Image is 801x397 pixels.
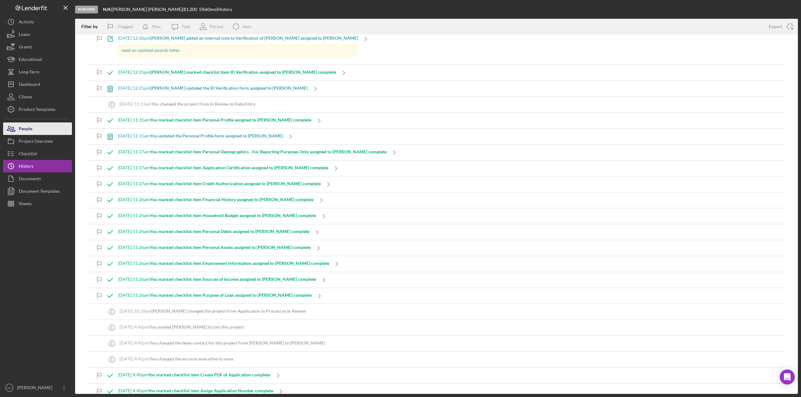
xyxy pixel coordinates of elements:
button: Loans [3,28,72,41]
div: Grants [19,41,32,55]
div: Flagged [118,20,133,33]
b: You marked checklist item Credit Authorization assigned to [PERSON_NAME] complete [150,181,321,186]
div: [DATE] 11:27am [118,181,321,186]
a: [DATE] 4:40pmYou marked checklist item Create PDF of Application complete [102,368,286,383]
button: Educational [3,53,72,66]
div: Activity [19,16,34,30]
button: Clients [3,91,72,103]
div: [DATE] 11:31am [120,102,255,107]
b: You changed the team contact for this project from [PERSON_NAME] to [PERSON_NAME] [149,340,325,345]
div: Sheets [19,197,32,211]
div: New [152,20,161,33]
a: [DATE] 11:27amYou marked checklist item Application Certification assigned to [PERSON_NAME] complete [102,161,344,176]
button: Grants [3,41,72,53]
div: [DATE] 11:27am [118,165,328,170]
div: [PERSON_NAME] [PERSON_NAME] | [112,7,184,12]
div: [DATE] 11:26am [118,229,309,234]
b: You marked checklist item Purpose of Loan assigned to [PERSON_NAME] complete [150,292,312,298]
div: [DATE] 11:27am [118,149,386,154]
div: [DATE] 4:40pm [118,372,270,377]
a: [DATE] 11:26amYou marked checklist item Financial History assigned to [PERSON_NAME] complete [102,192,329,208]
div: [DATE] 11:31am [118,133,283,138]
div: Export [769,20,782,33]
div: [DATE] 11:26am [118,293,312,298]
button: Project Overview [3,135,72,147]
div: [DATE] 12:25pm [118,70,336,75]
a: [DATE] 11:31amYou updated the Personal Profile form assigned to [PERSON_NAME] [102,129,298,144]
div: [DATE] 10:18am [120,309,306,314]
b: [PERSON_NAME] updated the ID Verification form assigned to [PERSON_NAME] [150,85,308,91]
b: [PERSON_NAME] added an internal note to Verification of [PERSON_NAME] assigned to [PERSON_NAME] [150,35,358,41]
button: Long-Term [3,66,72,78]
b: You marked checklist item Assign Application Number complete [148,388,273,393]
div: History [19,160,33,174]
b: You marked checklist item Employment Information assigned to [PERSON_NAME] complete [150,261,329,266]
div: Project Overview [19,135,53,149]
div: Item [242,24,251,29]
a: [DATE] 12:26pm[PERSON_NAME] added an internal note to Verification of [PERSON_NAME] assigned to [... [102,31,374,65]
div: Person [210,24,223,29]
div: Educational [19,53,42,67]
a: [DATE] 11:26amYou marked checklist item Personal Assets assigned to [PERSON_NAME] complete [102,240,326,256]
a: [DATE] 11:27amYou marked checklist item Credit Authorization assigned to [PERSON_NAME] complete [102,176,336,192]
b: You marked checklist item Application Certification assigned to [PERSON_NAME] complete [150,165,328,170]
b: You changed the account executive to none [149,356,233,361]
button: Product Templates [3,103,72,116]
b: You marked checklist item Financial History assigned to [PERSON_NAME] complete [150,197,314,202]
div: [DATE] 4:42pm [120,325,244,330]
div: Open Intercom Messenger [780,370,795,385]
div: [DATE] 4:41pm [120,340,325,345]
b: [PERSON_NAME] changed the project from Application In Process to In Review [151,308,306,314]
button: Export [763,20,798,33]
div: Documents [19,172,41,186]
button: Activity [3,16,72,28]
button: Dashboard [3,78,72,91]
div: | History [216,7,232,12]
div: [DATE] 11:26am [118,213,316,218]
div: Loans [19,28,30,42]
a: Documents [3,172,72,185]
b: You marked checklist item Personal Demographics - For Reporting Purposes Only assigned to [PERSON... [150,149,386,154]
button: Sheets [3,197,72,210]
b: You marked checklist item Household Budget assigned to [PERSON_NAME] complete [150,213,316,218]
span: $1,200 [184,7,197,12]
div: Product Templates [19,103,55,117]
div: Document Templates [19,185,60,199]
div: In Review [75,6,98,13]
a: [DATE] 11:26amYou marked checklist item Employment Information assigned to [PERSON_NAME] complete [102,256,345,272]
b: You marked checklist item Sources of Income assigned to [PERSON_NAME] complete [150,276,316,282]
button: Flagged [102,20,139,33]
div: [DATE] 11:31am [118,117,311,122]
b: You marked checklist item Personal Profile assigned to [PERSON_NAME] complete [150,117,311,122]
div: Clients [19,91,32,105]
div: People [19,122,32,136]
a: [DATE] 11:27amYou marked checklist item Personal Demographics - For Reporting Purposes Only assig... [102,145,402,160]
div: [DATE] 12:26pm [118,36,358,41]
button: History [3,160,72,172]
b: You invited [PERSON_NAME] to join this project [149,324,244,330]
b: You marked checklist item Personal Assets assigned to [PERSON_NAME] complete [150,245,311,250]
button: Document Templates [3,185,72,197]
a: [DATE] 11:26amYou marked checklist item Household Budget assigned to [PERSON_NAME] complete [102,208,332,224]
button: NG[PERSON_NAME] [3,381,72,394]
b: N/A [103,7,111,12]
a: People [3,122,72,135]
div: Dashboard [19,78,40,92]
div: [DATE] 12:25pm [118,86,308,91]
a: [DATE] 11:26amYou marked checklist item Sources of Income assigned to [PERSON_NAME] complete [102,272,332,288]
button: Checklist [3,147,72,160]
div: 60 mo [205,7,216,12]
button: New [139,20,167,33]
div: [DATE] 11:26am [118,245,311,250]
a: [DATE] 11:26amYou marked checklist item Personal Debts assigned to [PERSON_NAME] complete [102,224,325,240]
